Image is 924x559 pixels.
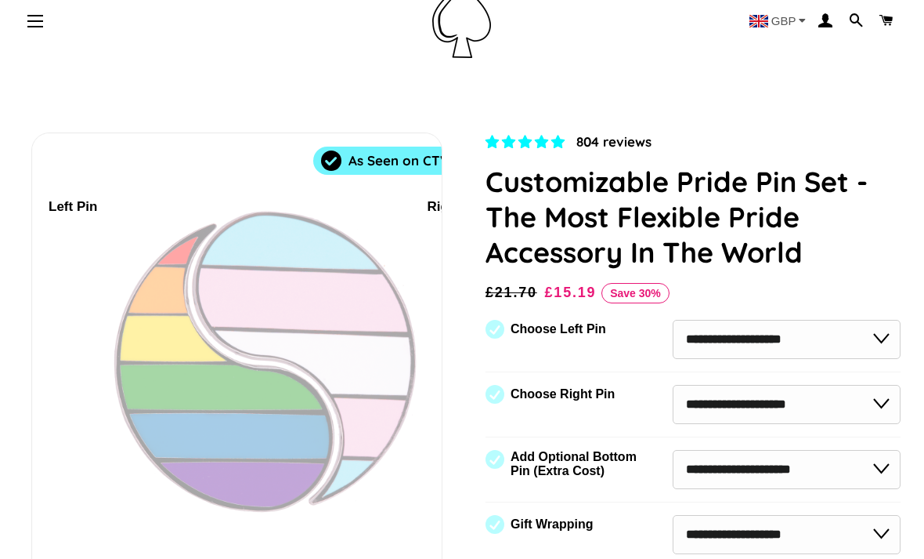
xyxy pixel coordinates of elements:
label: Choose Left Pin [511,322,606,336]
span: £21.70 [485,281,541,303]
span: £15.19 [545,285,597,300]
label: Gift Wrapping [511,517,593,532]
span: Save 30% [601,283,670,303]
span: 4.83 stars [485,135,568,150]
label: Choose Right Pin [511,387,615,401]
h1: Customizable Pride Pin Set - The Most Flexible Pride Accessory In The World [485,164,901,270]
span: GBP [771,15,796,27]
span: 804 reviews [576,133,651,150]
label: Add Optional Bottom Pin (Extra Cost) [511,450,642,478]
